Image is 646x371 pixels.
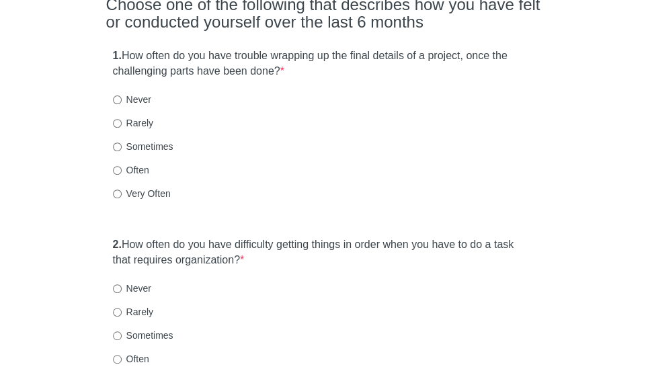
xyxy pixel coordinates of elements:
[113,355,122,364] input: Often
[113,119,122,128] input: Rarely
[113,308,122,317] input: Rarely
[113,190,122,198] input: Very Often
[113,282,151,295] label: Never
[113,237,534,268] label: How often do you have difficulty getting things in order when you have to do a task that requires...
[113,305,153,319] label: Rarely
[113,187,171,200] label: Very Often
[113,284,122,293] input: Never
[113,329,173,342] label: Sometimes
[113,93,151,106] label: Never
[113,239,122,250] strong: 2.
[113,48,534,79] label: How often do you have trouble wrapping up the final details of a project, once the challenging pa...
[113,116,153,130] label: Rarely
[113,142,122,151] input: Sometimes
[113,331,122,340] input: Sometimes
[113,352,149,366] label: Often
[113,163,149,177] label: Often
[113,50,122,61] strong: 1.
[113,95,122,104] input: Never
[113,140,173,153] label: Sometimes
[113,166,122,175] input: Often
